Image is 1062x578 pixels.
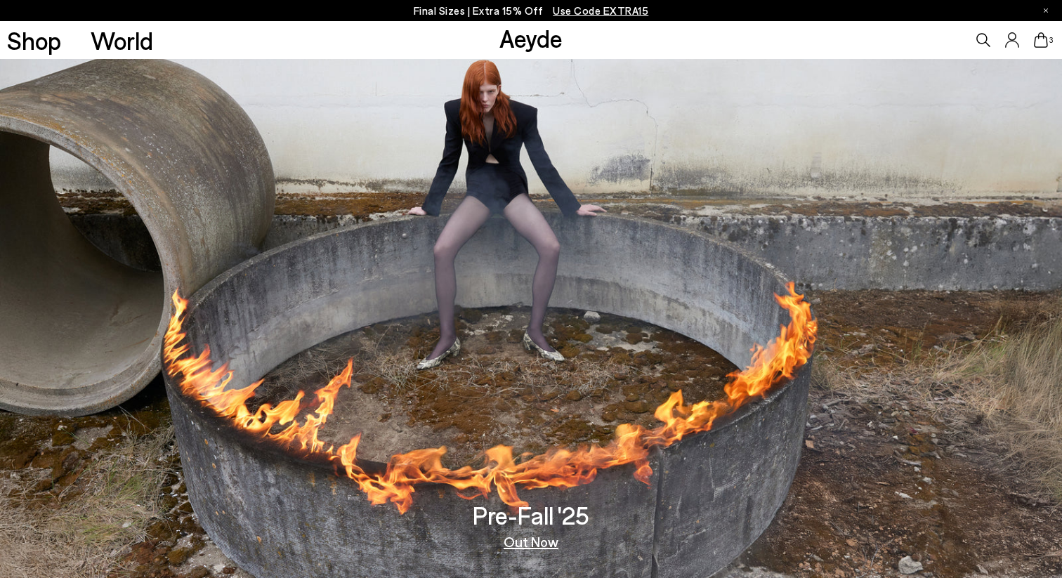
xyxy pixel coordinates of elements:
h3: Pre-Fall '25 [473,503,589,527]
a: 3 [1034,32,1048,48]
a: World [91,28,153,53]
a: Aeyde [499,23,563,53]
a: Shop [7,28,61,53]
a: Out Now [504,534,558,549]
span: Navigate to /collections/ss25-final-sizes [553,4,648,17]
span: 3 [1048,37,1055,44]
p: Final Sizes | Extra 15% Off [414,2,649,20]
